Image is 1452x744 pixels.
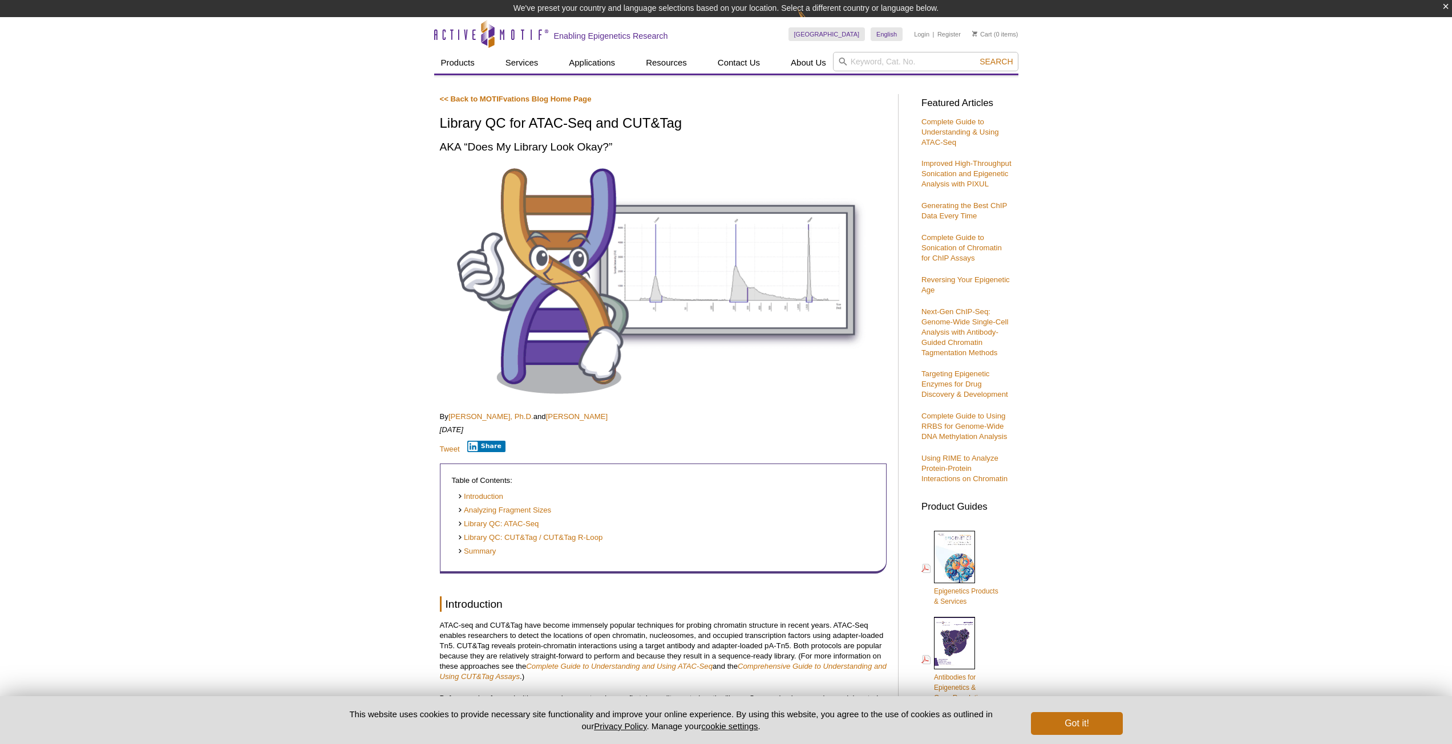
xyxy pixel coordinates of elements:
[440,662,887,681] a: Comprehensive Guide to Understanding and Using CUT&Tag Assays
[440,95,592,103] a: << Back to MOTIFvations Blog Home Page
[972,27,1018,41] li: (0 items)
[458,505,552,516] a: Analyzing Fragment Sizes
[937,30,961,38] a: Register
[458,491,503,502] a: Introduction
[434,52,482,74] a: Products
[921,117,999,147] a: Complete Guide to Understanding & Using ATAC-Seq
[972,31,977,36] img: Your Cart
[711,52,767,74] a: Contact Us
[921,99,1013,108] h3: Featured Articles
[921,201,1007,220] a: Generating the Best ChIP Data Every Time
[784,52,833,74] a: About Us
[562,52,622,74] a: Applications
[921,275,1010,294] a: Reversing Your Epigenetic Age
[1031,712,1122,735] button: Got it!
[833,52,1018,71] input: Keyword, Cat. No.
[934,587,998,605] span: Epigenetics Products & Services
[554,31,668,41] h2: Enabling Epigenetics Research
[499,52,545,74] a: Services
[921,159,1012,188] a: Improved High-Throughput Sonication and Epigenetic Analysis with PIXUL
[934,531,975,583] img: Epi_brochure_140604_cover_web_70x200
[921,454,1008,483] a: Using RIME to Analyze Protein-Protein Interactions on Chromatin
[440,596,887,612] h2: Introduction
[330,708,1013,732] p: This website uses cookies to provide necessary site functionality and improve your online experie...
[546,412,608,421] a: [PERSON_NAME]
[980,57,1013,66] span: Search
[440,412,887,422] p: By and
[701,721,758,731] button: cookie settings
[921,616,985,704] a: Antibodies forEpigenetics &Gene Regulation
[921,307,1008,357] a: Next-Gen ChIP-Seq: Genome-Wide Single-Cell Analysis with Antibody-Guided Chromatin Tagmentation M...
[788,27,865,41] a: [GEOGRAPHIC_DATA]
[921,530,998,608] a: Epigenetics Products& Services
[440,425,464,434] em: [DATE]
[440,116,887,132] h1: Library QC for ATAC-Seq and CUT&Tag
[914,30,929,38] a: Login
[934,673,985,702] span: Antibodies for Epigenetics & Gene Regulation
[458,532,603,543] a: Library QC: CUT&Tag / CUT&Tag R-Loop
[639,52,694,74] a: Resources
[933,27,935,41] li: |
[871,27,903,41] a: English
[921,412,1007,441] a: Complete Guide to Using RRBS for Genome-Wide DNA Methylation Analysis
[921,495,1013,512] h3: Product Guides
[976,56,1016,67] button: Search
[440,163,887,399] img: Library QC for ATAC-Seq and CUT&Tag
[526,662,713,670] a: Complete Guide to Understanding and Using ATAC-Seq
[972,30,992,38] a: Cart
[440,620,887,682] p: ATAC-seq and CUT&Tag have become immensely popular techniques for probing chromatin structure in ...
[458,546,496,557] a: Summary
[448,412,533,421] a: [PERSON_NAME], Ph.D.
[467,441,505,452] button: Share
[921,233,1002,262] a: Complete Guide to Sonication of Chromatin for ChIP Assays
[798,9,828,35] img: Change Here
[458,519,539,530] a: Library QC: ATAC-Seq
[440,139,887,155] h2: AKA “Does My Library Look Okay?”
[440,445,460,453] a: Tweet
[452,475,875,486] p: Table of Contents:
[934,617,975,669] img: Abs_epi_2015_cover_web_70x200
[921,369,1008,399] a: Targeting Epigenetic Enzymes for Drug Discovery & Development
[594,721,646,731] a: Privacy Policy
